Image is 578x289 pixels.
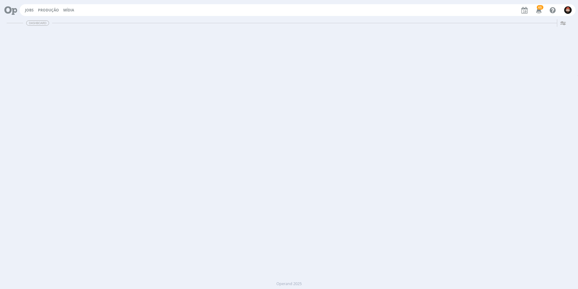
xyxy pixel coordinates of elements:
[564,6,572,14] img: W
[63,8,74,13] a: Mídia
[23,8,36,13] button: Jobs
[537,5,543,10] span: 65
[38,8,59,13] a: Produção
[25,8,34,13] a: Jobs
[26,20,49,26] span: Dashboard
[532,5,545,16] button: 65
[36,8,61,13] button: Produção
[61,8,76,13] button: Mídia
[564,5,572,15] button: W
